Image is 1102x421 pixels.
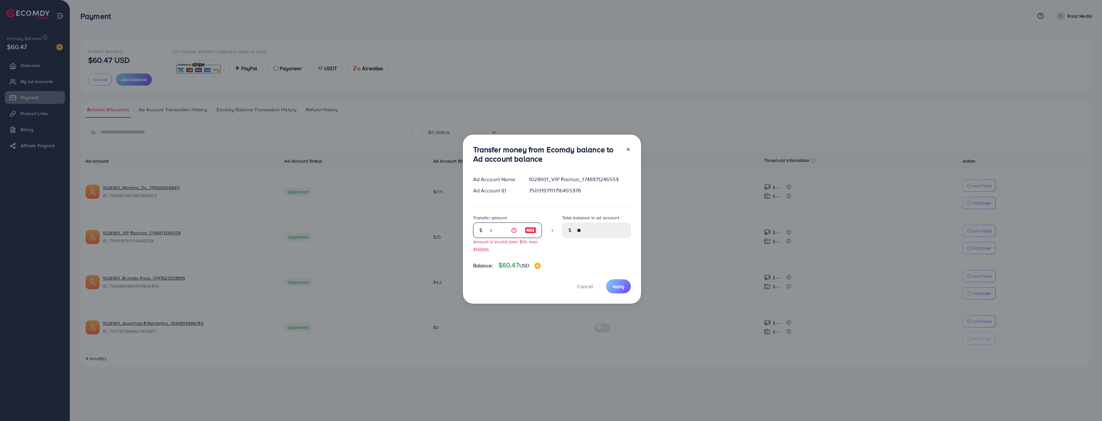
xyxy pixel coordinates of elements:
div: Ad Account Name [468,176,524,183]
span: Cancel [577,283,593,290]
button: Apply [606,279,631,293]
div: 1028901_VIP Fashion_1748371246553 [524,176,636,183]
img: image [534,263,541,269]
h3: Transfer money from Ecomdy balance to Ad account balance [473,145,621,164]
button: Cancel [569,279,601,293]
label: Transfer amount [473,215,507,221]
img: image [525,226,536,234]
iframe: Chat [1075,392,1097,416]
h4: $60.47 [498,261,541,269]
span: Apply [613,283,624,290]
div: 7509197111716495378 [524,187,636,194]
label: Total balance in ad account [562,215,619,221]
span: USD [519,262,529,269]
small: Amount is invalid (min: $10, max: $10000) [473,239,539,252]
span: Balance: [473,262,493,269]
div: Ad Account ID [468,187,524,194]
